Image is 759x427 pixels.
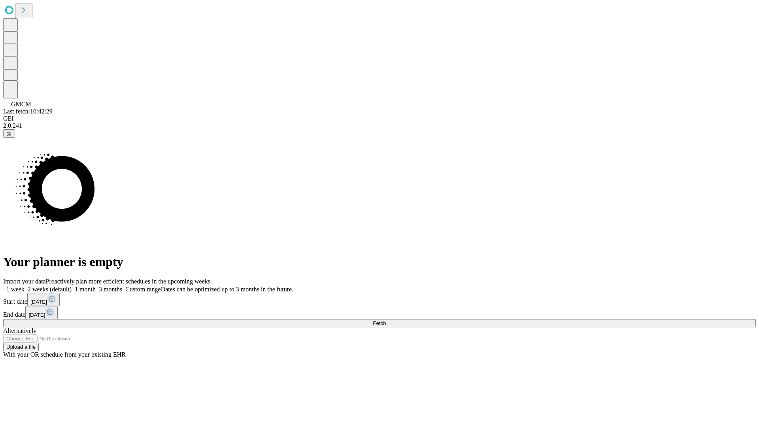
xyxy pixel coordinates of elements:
[3,319,756,327] button: Fetch
[99,286,122,293] span: 3 months
[30,299,47,305] span: [DATE]
[3,293,756,306] div: Start date
[3,306,756,319] div: End date
[3,129,15,138] button: @
[373,320,386,326] span: Fetch
[161,286,293,293] span: Dates can be optimized up to 3 months in the future.
[3,255,756,269] h1: Your planner is empty
[3,278,46,285] span: Import your data
[25,306,58,319] button: [DATE]
[11,101,31,108] span: GMCM
[46,278,212,285] span: Proactively plan more efficient schedules in the upcoming weeks.
[6,286,25,293] span: 1 week
[28,312,45,318] span: [DATE]
[28,286,72,293] span: 2 weeks (default)
[3,327,36,334] span: Alternatively
[6,130,12,136] span: @
[3,122,756,129] div: 2.0.241
[3,108,53,115] span: Last fetch: 10:42:29
[75,286,96,293] span: 1 month
[3,343,39,351] button: Upload a file
[3,351,126,358] span: With your OR schedule from your existing EHR
[27,293,60,306] button: [DATE]
[125,286,160,293] span: Custom range
[3,115,756,122] div: GEI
